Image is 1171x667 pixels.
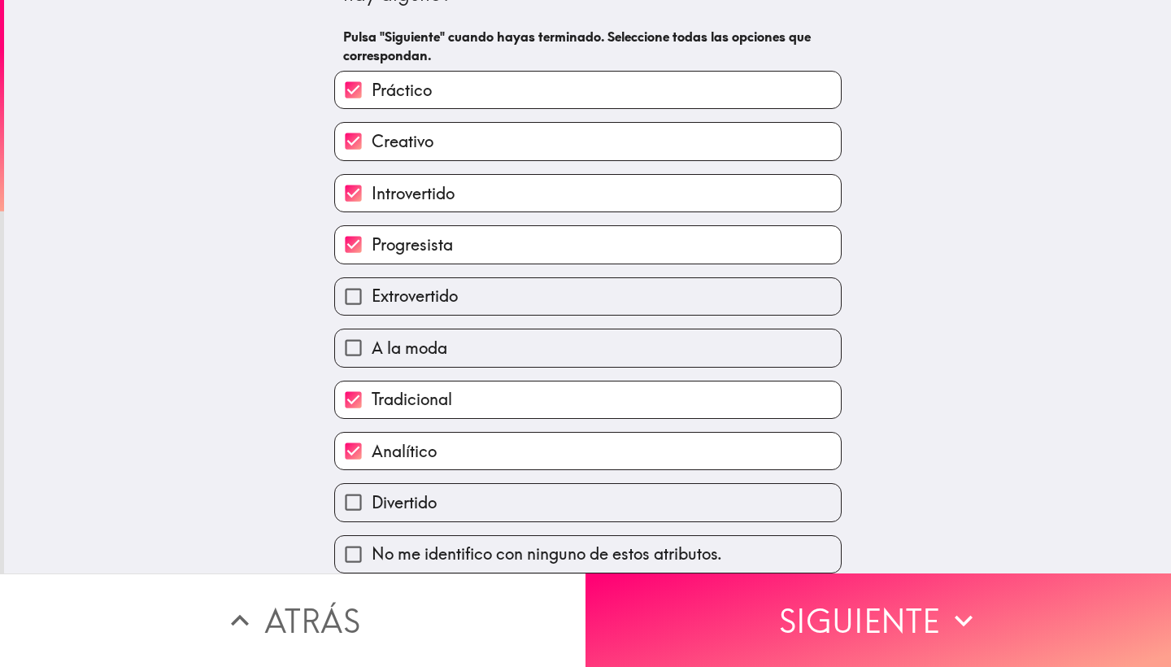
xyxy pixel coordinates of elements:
[335,329,841,366] button: A la moda
[372,285,458,307] span: Extrovertido
[335,226,841,263] button: Progresista
[372,233,453,256] span: Progresista
[372,79,432,102] span: Práctico
[372,491,437,514] span: Divertido
[335,72,841,108] button: Práctico
[335,381,841,418] button: Tradicional
[372,130,433,153] span: Creativo
[335,278,841,315] button: Extrovertido
[372,543,722,565] span: No me identifico con ninguno de estos atributos.
[335,536,841,573] button: No me identifico con ninguno de estos atributos.
[372,440,437,463] span: Analítico
[372,388,452,411] span: Tradicional
[335,123,841,159] button: Creativo
[335,433,841,469] button: Analítico
[372,182,455,205] span: Introvertido
[335,484,841,521] button: Divertido
[372,337,447,360] span: A la moda
[335,175,841,211] button: Introvertido
[585,573,1171,667] button: Siguiente
[343,28,833,64] h6: Pulsa "Siguiente" cuando hayas terminado. Seleccione todas las opciones que correspondan.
